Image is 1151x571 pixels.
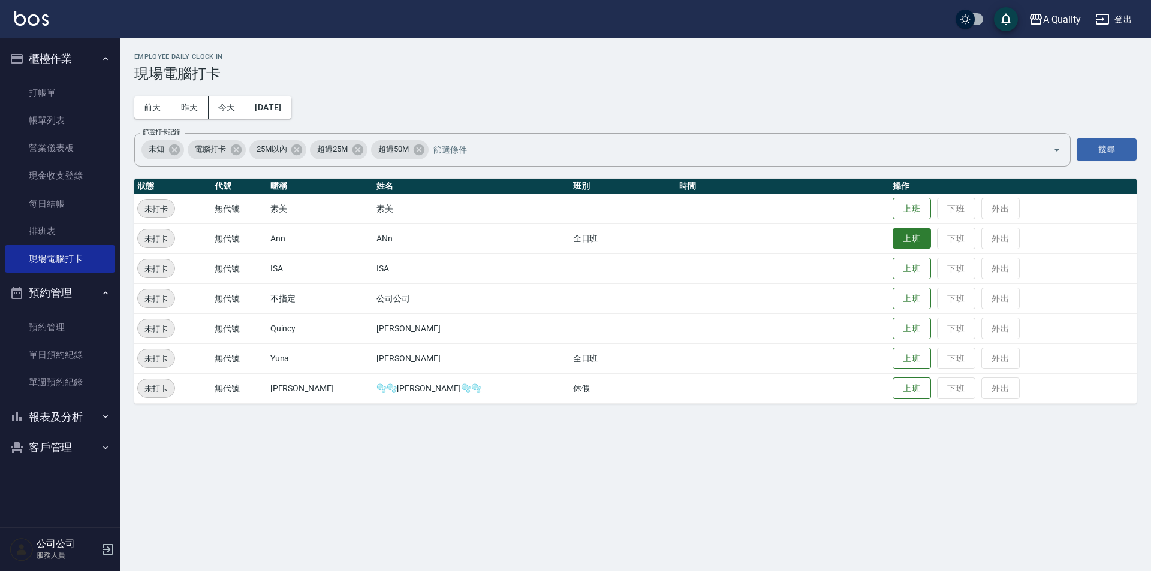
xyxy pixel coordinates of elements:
td: 無代號 [212,373,267,403]
button: 上班 [893,258,931,280]
span: 未打卡 [138,203,174,215]
button: 上班 [893,318,931,340]
td: 公司公司 [373,283,570,313]
div: 電腦打卡 [188,140,246,159]
th: 代號 [212,179,267,194]
a: 現場電腦打卡 [5,245,115,273]
td: 無代號 [212,223,267,253]
td: Ann [267,223,374,253]
td: 無代號 [212,313,267,343]
a: 打帳單 [5,79,115,107]
p: 服務人員 [37,550,98,561]
th: 暱稱 [267,179,374,194]
span: 未打卡 [138,352,174,365]
td: 無代號 [212,283,267,313]
span: 未打卡 [138,292,174,305]
span: 未知 [141,143,171,155]
img: Logo [14,11,49,26]
td: [PERSON_NAME] [267,373,374,403]
button: [DATE] [245,96,291,119]
td: 無代號 [212,194,267,223]
span: 超過50M [371,143,416,155]
button: 預約管理 [5,277,115,309]
div: A Quality [1043,12,1081,27]
button: 上班 [893,198,931,220]
span: 未打卡 [138,322,174,335]
button: 登出 [1090,8,1137,31]
td: Yuna [267,343,374,373]
td: [PERSON_NAME] [373,343,570,373]
button: 報表及分析 [5,401,115,433]
div: 超過25M [310,140,367,159]
th: 姓名 [373,179,570,194]
span: 超過25M [310,143,355,155]
button: 上班 [893,377,931,400]
img: Person [10,537,34,561]
td: [PERSON_NAME] [373,313,570,343]
h3: 現場電腦打卡 [134,65,1137,82]
td: 素美 [267,194,374,223]
td: ISA [373,253,570,283]
button: 前天 [134,96,171,119]
th: 班別 [570,179,677,194]
a: 現金收支登錄 [5,162,115,189]
button: save [994,7,1018,31]
td: 全日班 [570,343,677,373]
td: Quincy [267,313,374,343]
button: 櫃檯作業 [5,43,115,74]
label: 篩選打卡記錄 [143,128,180,137]
button: 昨天 [171,96,209,119]
span: 未打卡 [138,262,174,275]
button: 上班 [893,348,931,370]
button: 客戶管理 [5,432,115,463]
div: 超過50M [371,140,429,159]
td: 素美 [373,194,570,223]
button: 上班 [893,288,931,310]
span: 電腦打卡 [188,143,233,155]
span: 25M以內 [249,143,294,155]
button: 搜尋 [1077,138,1137,161]
div: 25M以內 [249,140,307,159]
td: ANn [373,223,570,253]
th: 操作 [890,179,1137,194]
a: 單日預約紀錄 [5,341,115,368]
a: 預約管理 [5,313,115,341]
a: 排班表 [5,217,115,245]
td: 不指定 [267,283,374,313]
a: 營業儀表板 [5,134,115,162]
td: 休假 [570,373,677,403]
td: 無代號 [212,253,267,283]
a: 帳單列表 [5,107,115,134]
td: 無代號 [212,343,267,373]
th: 狀態 [134,179,212,194]
td: ISA [267,253,374,283]
a: 單週預約紀錄 [5,368,115,396]
a: 每日結帳 [5,190,115,217]
input: 篩選條件 [430,139,1032,160]
button: A Quality [1024,7,1086,32]
button: 今天 [209,96,246,119]
span: 未打卡 [138,382,174,395]
span: 未打卡 [138,232,174,245]
button: Open [1047,140,1066,159]
h5: 公司公司 [37,538,98,550]
div: 未知 [141,140,184,159]
td: 🫧🫧[PERSON_NAME]🫧🫧 [373,373,570,403]
td: 全日班 [570,223,677,253]
h2: Employee Daily Clock In [134,53,1137,61]
th: 時間 [676,179,889,194]
button: 上班 [893,228,931,249]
